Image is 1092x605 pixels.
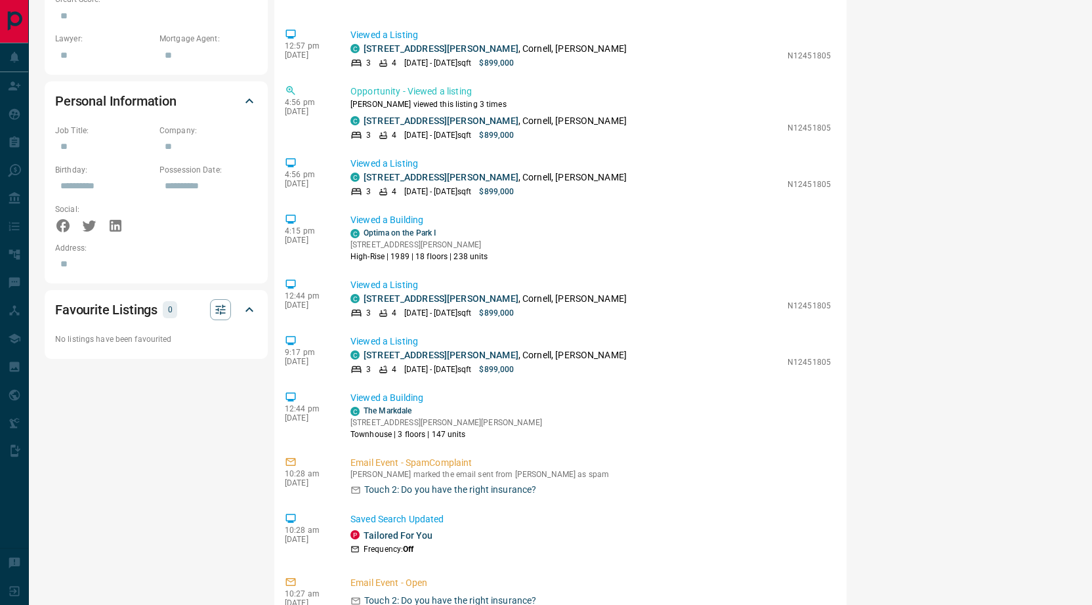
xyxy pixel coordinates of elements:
a: [STREET_ADDRESS][PERSON_NAME] [364,172,518,182]
p: , Cornell, [PERSON_NAME] [364,348,627,362]
p: [STREET_ADDRESS][PERSON_NAME][PERSON_NAME] [350,417,542,428]
p: , Cornell, [PERSON_NAME] [364,292,627,306]
a: [STREET_ADDRESS][PERSON_NAME] [364,43,518,54]
p: Address: [55,242,257,254]
strong: Off [403,545,413,554]
div: condos.ca [350,350,360,360]
p: 4 [392,129,396,141]
div: condos.ca [350,229,360,238]
p: [DATE] - [DATE] sqft [404,129,471,141]
a: [STREET_ADDRESS][PERSON_NAME] [364,293,518,304]
p: 3 [366,307,371,319]
p: Possession Date: [159,164,257,176]
p: Viewed a Listing [350,28,831,42]
p: Townhouse | 3 floors | 147 units [350,428,542,440]
p: Viewed a Listing [350,278,831,292]
p: $899,000 [479,129,514,141]
a: [STREET_ADDRESS][PERSON_NAME] [364,350,518,360]
p: N12451805 [787,300,831,312]
p: 3 [366,129,371,141]
p: , Cornell, [PERSON_NAME] [364,42,627,56]
p: Email Event - SpamComplaint [350,456,831,470]
p: [DATE] [285,107,331,116]
p: 10:27 am [285,589,331,598]
p: 4 [392,307,396,319]
a: The Markdale [364,406,411,415]
h2: Favourite Listings [55,299,157,320]
p: 12:57 pm [285,41,331,51]
p: 3 [366,186,371,198]
div: Personal Information [55,85,257,117]
p: N12451805 [787,122,831,134]
p: Lawyer: [55,33,153,45]
p: [DATE] [285,301,331,310]
p: 0 [167,302,173,317]
p: 12:44 pm [285,291,331,301]
div: condos.ca [350,294,360,303]
div: property.ca [350,530,360,539]
p: Viewed a Building [350,213,831,227]
div: condos.ca [350,44,360,53]
p: Birthday: [55,164,153,176]
p: 10:28 am [285,526,331,535]
p: [DATE] [285,51,331,60]
p: $899,000 [479,57,514,69]
div: condos.ca [350,407,360,416]
p: Viewed a Listing [350,157,831,171]
p: [DATE] - [DATE] sqft [404,57,471,69]
p: 3 [366,364,371,375]
p: [DATE] - [DATE] sqft [404,186,471,198]
p: 4 [392,186,396,198]
p: N12451805 [787,50,831,62]
p: $899,000 [479,307,514,319]
p: [STREET_ADDRESS][PERSON_NAME] [350,239,488,251]
p: 10:28 am [285,469,331,478]
p: Email Event - Open [350,576,831,590]
h2: Personal Information [55,91,177,112]
p: [DATE] [285,236,331,245]
p: [DATE] [285,413,331,423]
p: 4:56 pm [285,170,331,179]
p: Viewed a Listing [350,335,831,348]
p: 4 [392,364,396,375]
p: 9:17 pm [285,348,331,357]
p: [DATE] - [DATE] sqft [404,364,471,375]
p: 3 [366,57,371,69]
p: $899,000 [479,186,514,198]
p: Saved Search Updated [350,512,831,526]
div: Favourite Listings0 [55,294,257,325]
p: Viewed a Building [350,391,831,405]
p: [DATE] [285,535,331,544]
p: Opportunity - Viewed a listing [350,85,831,98]
p: [DATE] [285,478,331,488]
p: N12451805 [787,178,831,190]
p: High-Rise | 1989 | 18 floors | 238 units [350,251,488,262]
a: Optima on the Park I [364,228,436,238]
p: , Cornell, [PERSON_NAME] [364,171,627,184]
p: [DATE] [285,179,331,188]
p: [PERSON_NAME] marked the email sent from [PERSON_NAME] as spam [350,470,831,479]
p: 12:44 pm [285,404,331,413]
p: [DATE] [285,357,331,366]
a: [STREET_ADDRESS][PERSON_NAME] [364,115,518,126]
p: 4:15 pm [285,226,331,236]
p: , Cornell, [PERSON_NAME] [364,114,627,128]
p: Social: [55,203,153,215]
p: [DATE] - [DATE] sqft [404,307,471,319]
p: No listings have been favourited [55,333,257,345]
p: N12451805 [787,356,831,368]
p: Frequency: [364,543,413,555]
p: Company: [159,125,257,136]
p: Job Title: [55,125,153,136]
p: 4:56 pm [285,98,331,107]
p: [PERSON_NAME] viewed this listing 3 times [350,98,831,110]
p: 4 [392,57,396,69]
div: condos.ca [350,173,360,182]
p: Mortgage Agent: [159,33,257,45]
p: $899,000 [479,364,514,375]
p: Touch 2: Do you have the right insurance? [364,483,536,497]
a: Tailored For You [364,530,432,541]
div: condos.ca [350,116,360,125]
